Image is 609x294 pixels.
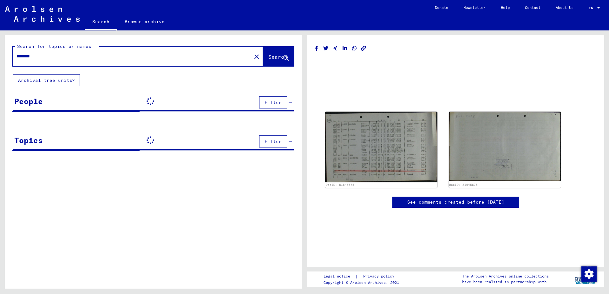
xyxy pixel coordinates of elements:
[259,96,287,108] button: Filter
[462,273,549,279] p: The Arolsen Archives online collections
[265,139,282,144] span: Filter
[323,44,329,52] button: Share on Twitter
[574,271,598,287] img: yv_logo.png
[14,95,43,107] div: People
[117,14,172,29] a: Browse archive
[265,100,282,105] span: Filter
[581,266,596,281] div: Change consent
[324,273,355,280] a: Legal notice
[253,53,260,61] mat-icon: close
[449,183,478,186] a: DocID: 81645675
[326,183,354,186] a: DocID: 81645675
[250,50,263,63] button: Clear
[407,199,504,206] a: See comments created before [DATE]
[325,112,437,182] img: 001.jpg
[589,6,596,10] span: EN
[263,47,294,66] button: Search
[14,134,43,146] div: Topics
[313,44,320,52] button: Share on Facebook
[268,54,287,60] span: Search
[358,273,402,280] a: Privacy policy
[462,279,549,285] p: have been realized in partnership with
[351,44,358,52] button: Share on WhatsApp
[342,44,348,52] button: Share on LinkedIn
[259,135,287,147] button: Filter
[324,273,402,280] div: |
[85,14,117,30] a: Search
[449,112,561,181] img: 002.jpg
[13,74,80,86] button: Archival tree units
[332,44,339,52] button: Share on Xing
[5,6,80,22] img: Arolsen_neg.svg
[324,280,402,285] p: Copyright © Arolsen Archives, 2021
[360,44,367,52] button: Copy link
[581,266,597,282] img: Change consent
[17,43,91,49] mat-label: Search for topics or names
